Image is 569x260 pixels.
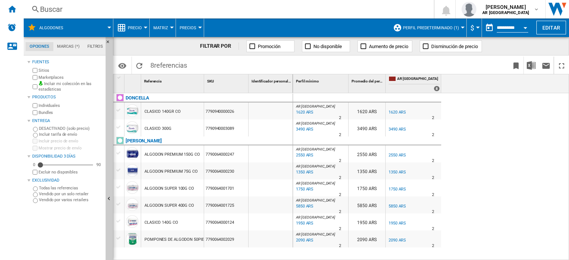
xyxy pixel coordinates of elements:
span: AR [GEOGRAPHIC_DATA] [296,215,335,219]
button: Marcar este reporte [509,57,523,74]
span: referencias [154,61,187,69]
label: Incluir mi colección en las estadísticas [39,81,103,92]
div: Tiempo de entrega : 2 días [432,191,434,199]
div: ALGODON SUPER 400G CO [144,197,194,214]
div: Entrega [32,118,103,124]
span: Promoción [258,44,280,49]
button: Editar [536,21,566,34]
div: 3490 ARS [389,127,406,132]
div: Tiempo de entrega : 2 días [432,174,434,182]
div: 7790064000230 [204,162,248,179]
div: Haga clic para filtrar por esa marca [126,136,162,145]
button: Matriz [153,18,172,37]
button: Opciones [115,59,130,72]
input: Mostrar precio de envío [33,146,37,151]
div: 7790064002029 [204,230,248,247]
label: Incluir precio de envío [39,138,103,144]
img: profile.jpg [462,2,476,17]
div: Precio [117,18,146,37]
div: 1950 ARS [349,213,385,230]
div: Tiempo de entrega : 2 días [432,225,434,233]
div: Última actualización : lunes, 1 de septiembre de 2025 6:18 [295,203,313,210]
label: DESACTIVADO (solo precio) [39,126,103,131]
div: 3490 ARS [387,126,406,133]
div: CLASICO 140G CO [144,214,178,231]
div: Tiempo de entrega : 2 días [432,242,434,250]
div: Última actualización : lunes, 1 de septiembre de 2025 6:18 [295,152,313,159]
div: Última actualización : lunes, 1 de septiembre de 2025 6:18 [295,169,313,176]
div: 1350 ARS [389,170,406,175]
input: Mostrar precio de envío [33,170,37,175]
span: AR [GEOGRAPHIC_DATA] [397,76,440,82]
div: 7790064000247 [204,145,248,162]
md-slider: Disponibilidad [39,161,93,169]
div: 2550 ARS [349,145,385,162]
div: 1350 ARS [387,169,406,176]
button: Maximizar [554,57,569,74]
div: Sort None [126,74,141,86]
span: No disponible [313,44,342,49]
input: Incluir tarifa de envío [33,133,38,138]
span: Perfil predeterminado (1) [403,26,459,30]
div: Algodones [27,18,109,37]
div: 7790940000026 [204,102,248,119]
div: 5850 ARS [387,203,406,210]
button: Perfil predeterminado (1) [403,18,463,37]
span: Referencia [144,79,162,83]
div: 1620 ARS [349,102,385,119]
button: Promoción [246,40,295,52]
md-tab-item: Filtros [83,42,107,51]
input: Sitios [33,68,37,73]
input: Marketplaces [33,75,37,80]
label: Todas las referencias [39,185,103,191]
input: DESACTIVADO (solo precio) [33,127,38,132]
div: Fuentes [32,59,103,65]
input: Incluir precio de envío [33,139,37,143]
span: [PERSON_NAME] [482,3,529,11]
span: Aumento de precio [369,44,408,49]
div: Tiempo de entrega : 2 días [432,114,434,122]
div: 2550 ARS [387,152,406,159]
span: Precio [128,26,142,30]
button: Recargar [132,57,147,74]
label: Marketplaces [39,75,103,80]
input: Bundles [33,110,37,115]
button: Algodones [39,18,71,37]
input: Incluir mi colección en las estadísticas [33,82,37,91]
div: Última actualización : lunes, 1 de septiembre de 2025 6:18 [295,220,313,227]
input: Vendido por varios retailers [33,198,38,203]
div: Sort None [143,74,204,86]
div: Sort None [295,74,348,86]
button: Enviar este reporte por correo electrónico [539,57,553,74]
div: CLASICO 140GR CO [144,103,180,120]
div: Exclusividad [32,178,103,183]
span: $ [470,24,474,32]
div: Buscar [40,4,415,14]
span: Matriz [153,26,168,30]
label: Bundles [39,110,103,115]
button: Precios [180,18,200,37]
span: Disminución de precio [431,44,478,49]
div: Productos [32,94,103,100]
div: 7790940003089 [204,119,248,136]
div: Tiempo de entrega : 2 días [339,225,341,233]
div: 7790064001725 [204,196,248,213]
md-tab-item: Marcas (*) [53,42,84,51]
div: POMPONES DE ALGODON 50PIECES CO [144,231,218,248]
div: 1750 ARS [349,179,385,196]
input: Individuales [33,103,37,108]
div: 8 offers sold by AR CENTRAL OESTE [434,86,440,91]
label: Sitios [39,68,103,73]
label: Vendido por varios retailers [39,197,103,203]
span: AR [GEOGRAPHIC_DATA] [296,147,335,151]
label: Vendido por un solo retailer [39,191,103,197]
div: Tiempo de entrega : 2 días [339,208,341,216]
div: CLASICO 300G [144,120,172,137]
div: 3490 ARS [349,119,385,136]
div: Tiempo de entrega : 2 días [339,191,341,199]
input: Todas las referencias [33,186,38,191]
button: Descargar en Excel [524,57,539,74]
